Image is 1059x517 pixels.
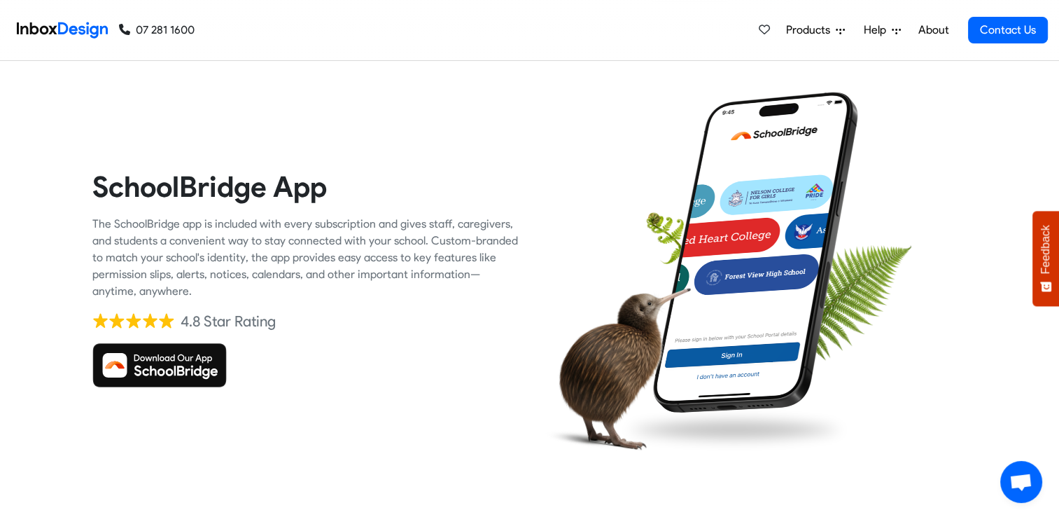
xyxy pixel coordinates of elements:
div: 4.8 Star Rating [181,311,276,332]
img: Download SchoolBridge App [92,343,227,387]
a: Help [858,16,906,44]
a: 07 281 1600 [119,22,195,39]
span: Help [864,22,892,39]
img: phone.png [644,91,867,414]
a: 开放式聊天 [1000,461,1042,503]
span: Products [786,22,836,39]
div: The SchoolBridge app is included with every subscription and gives staff, caregivers, and student... [92,216,519,300]
img: shadow.png [617,404,853,455]
a: Contact Us [968,17,1048,43]
button: Feedback - Show survey [1032,211,1059,306]
a: About [914,16,953,44]
img: kiwi_bird.png [540,272,691,463]
heading: SchoolBridge App [92,169,519,205]
span: Feedback [1039,225,1052,274]
a: Products [780,16,850,44]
